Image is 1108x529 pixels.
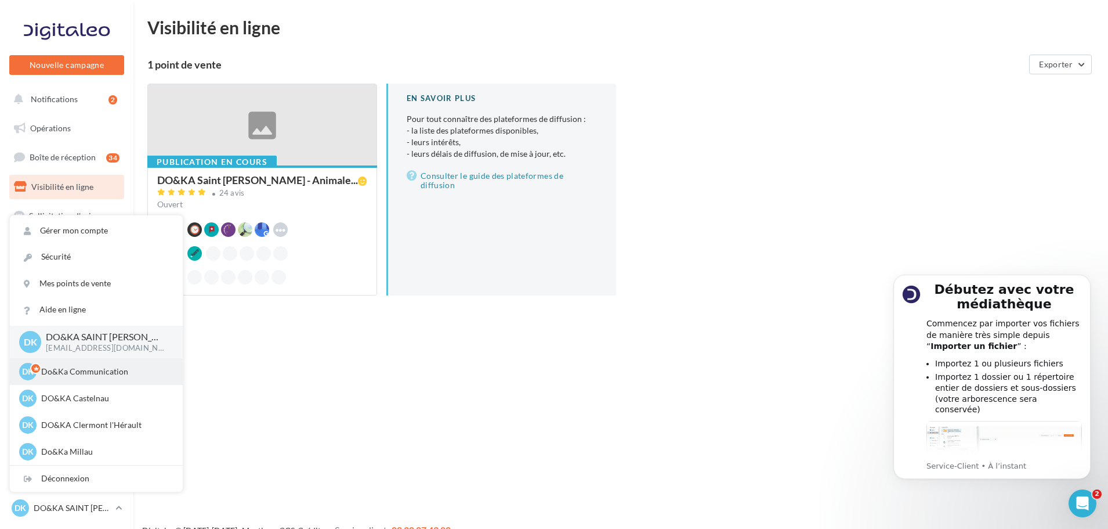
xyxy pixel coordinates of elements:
li: - leurs intérêts, [407,136,598,148]
span: Sollicitation d'avis [29,210,95,220]
span: DK [22,419,34,431]
a: Boîte de réception34 [7,145,126,170]
span: Notifications [31,94,78,104]
iframe: Intercom notifications message [876,260,1108,523]
p: DO&KA SAINT [PERSON_NAME] [46,330,164,344]
div: 1 point de vente [147,59,1024,70]
li: - leurs délais de diffusion, de mise à jour, etc. [407,148,598,160]
p: Pour tout connaître des plateformes de diffusion : [407,113,598,160]
a: Contacts [7,290,126,315]
span: DK [22,366,34,377]
span: Opérations [30,123,71,133]
span: DK [15,502,26,514]
div: Déconnexion [10,466,183,492]
a: Gérer mon compte [10,218,183,244]
span: DO&KA Saint [PERSON_NAME] - Animale... [157,175,358,185]
div: 34 [106,153,120,163]
span: Boîte de réception [30,152,96,162]
span: DK [24,335,37,348]
a: Calendrier [7,348,126,372]
a: DK DO&KA SAINT [PERSON_NAME] [9,497,124,519]
a: SMS unitaire [7,232,126,257]
div: Visibilité en ligne [147,19,1094,36]
button: Exporter [1029,55,1092,74]
li: - la liste des plateformes disponibles, [407,125,598,136]
iframe: Intercom live chat [1069,490,1096,517]
div: En savoir plus [407,93,598,104]
p: Do&Ka Millau [41,446,169,458]
a: 24 avis [157,187,367,201]
a: Aide en ligne [10,297,183,323]
p: DO&KA Castelnau [41,393,169,404]
div: 2 [108,95,117,105]
a: Campagnes [7,261,126,286]
a: Mes points de vente [10,271,183,297]
p: Do&Ka Communication [41,366,169,377]
span: Exporter [1039,59,1073,69]
div: Publication en cours [147,156,277,168]
a: Opérations [7,116,126,141]
button: Nouvelle campagne [9,55,124,75]
a: Sécurité [10,244,183,270]
p: DO&KA Clermont l'Hérault [41,419,169,431]
a: Visibilité en ligne [7,175,126,199]
span: DK [22,446,34,458]
a: Consulter le guide des plateformes de diffusion [407,169,598,192]
span: 2 [1092,490,1102,499]
span: Visibilité en ligne [31,182,93,192]
button: Notifications 2 [7,87,122,111]
div: 24 avis [219,189,245,197]
span: DK [22,393,34,404]
span: Ouvert [157,199,183,209]
a: Sollicitation d'avis [7,204,126,228]
p: [EMAIL_ADDRESS][DOMAIN_NAME] [46,343,164,354]
p: DO&KA SAINT [PERSON_NAME] [34,502,111,514]
a: Médiathèque [7,319,126,343]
